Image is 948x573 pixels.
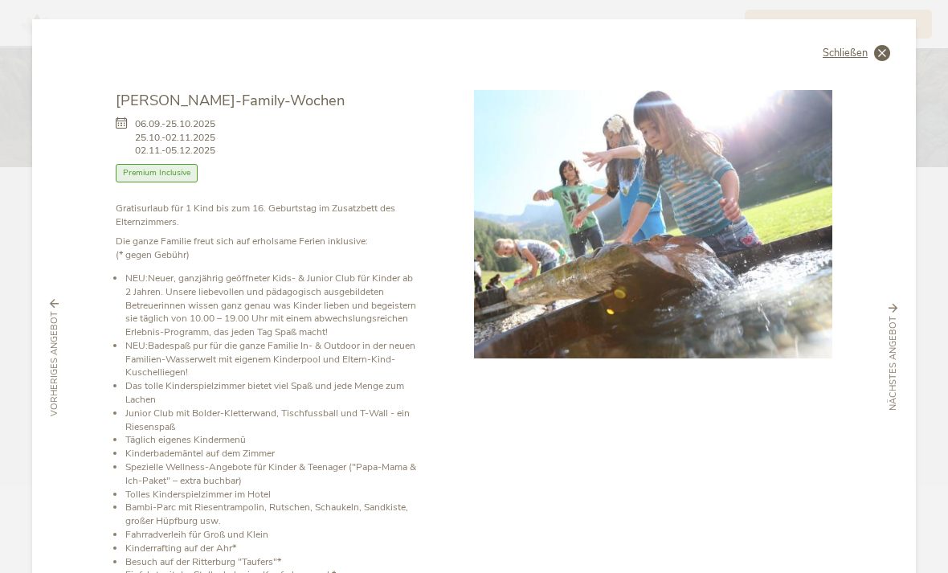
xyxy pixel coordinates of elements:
[116,202,417,229] p: Gratisurlaub für 1 Kind bis zum 16. Geburtstag im Zusatzbett des Elternzimmers.
[48,311,61,416] span: vorheriges Angebot
[125,339,148,352] b: NEU:
[125,433,417,447] li: Täglich eigenes Kindermenü
[125,339,417,379] li: Badespaß pur für die ganze Familie In- & Outdoor in der neuen Familien-Wasserwelt mit eigenem Kin...
[125,272,148,284] b: NEU:
[125,447,417,460] li: Kinderbademäntel auf dem Zimmer
[125,407,417,434] li: Junior Club mit Bolder-Kletterwand, Tischfussball und T-Wall - ein Riesenspaß
[474,90,832,358] img: Sommer-Family-Wochen
[125,272,417,339] li: Neuer, ganzjährig geöffneter Kids- & Junior Club für Kinder ab 2 Jahren. Unsere liebevollen und p...
[125,460,417,488] li: Spezielle Wellness-Angebote für Kinder & Teenager ("Papa-Mama & Ich-Paket" – extra buchbar)
[135,117,215,158] span: 06.09.-25.10.2025 25.10.-02.11.2025 02.11.-05.12.2025
[823,48,868,59] span: Schließen
[116,164,198,182] span: Premium Inclusive
[887,316,900,411] span: nächstes Angebot
[125,379,417,407] li: Das tolle Kinderspielzimmer bietet viel Spaß und jede Menge zum Lachen
[116,235,368,248] b: Die ganze Familie freut sich auf erholsame Ferien inklusive:
[116,90,345,110] span: [PERSON_NAME]-Family-Wochen
[116,235,417,262] p: (* gegen Gebühr)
